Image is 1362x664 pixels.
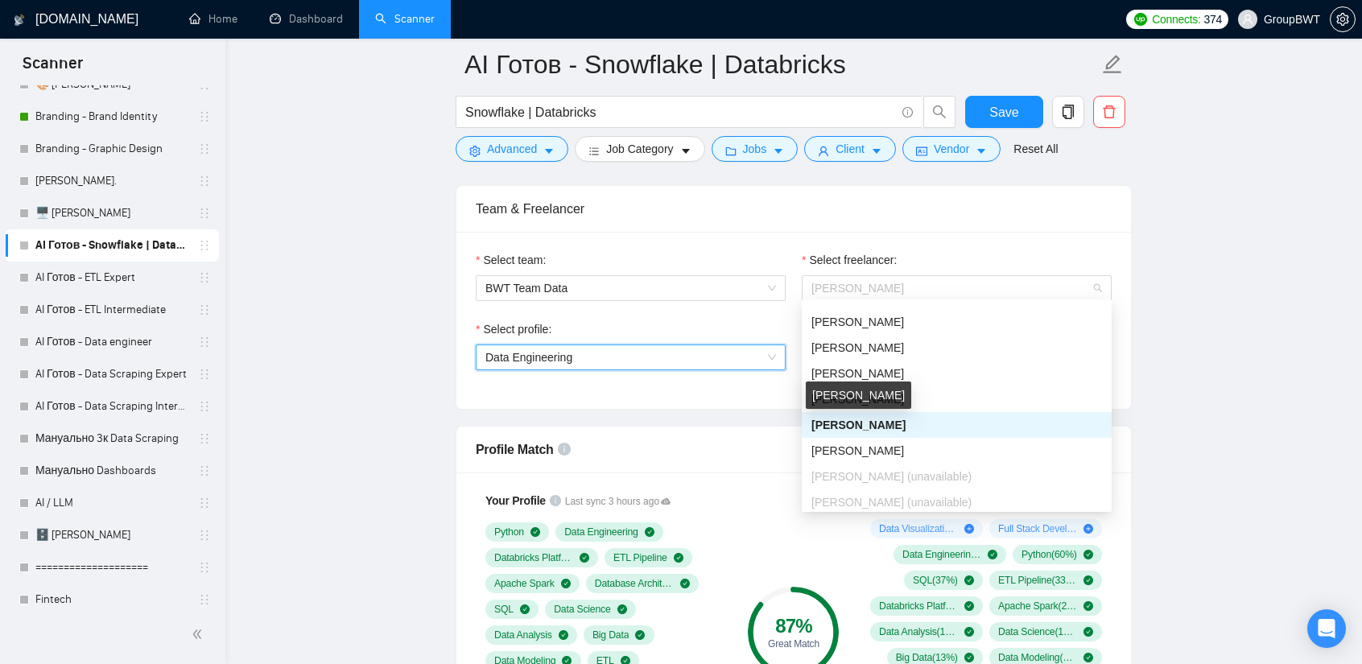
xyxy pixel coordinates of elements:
[476,251,546,269] label: Select team:
[998,600,1077,612] span: Apache Spark ( 23 %)
[1083,601,1093,611] span: check-circle
[198,400,211,413] span: holder
[485,494,546,507] span: Your Profile
[879,600,958,612] span: Databricks Platform ( 27 %)
[748,639,839,649] div: Great Match
[198,336,211,348] span: holder
[565,494,671,509] span: Last sync 3 hours ago
[1013,140,1058,158] a: Reset All
[606,140,673,158] span: Job Category
[802,251,897,269] label: Select freelancer:
[35,390,188,423] a: AI Готов - Data Scraping Intermediate
[836,140,865,158] span: Client
[494,603,514,616] span: SQL
[1093,96,1125,128] button: delete
[902,136,1001,162] button: idcardVendorcaret-down
[879,625,958,638] span: Data Analysis ( 17 %)
[35,326,188,358] a: AI Готов - Data engineer
[35,455,188,487] a: Мануально Dashboards
[811,419,906,431] span: [PERSON_NAME]
[35,584,188,616] a: Fintech
[1083,653,1093,662] span: check-circle
[998,522,1077,535] span: Full Stack Development ( 10 %)
[1204,10,1222,28] span: 374
[485,351,572,364] span: Data Engineering
[375,12,435,26] a: searchScanner
[550,495,561,506] span: info-circle
[964,653,974,662] span: check-circle
[198,207,211,220] span: holder
[1242,14,1253,25] span: user
[811,470,972,483] span: [PERSON_NAME] (unavailable)
[964,627,974,637] span: check-circle
[35,133,188,165] a: Branding - Graphic Design
[998,574,1077,587] span: ETL Pipeline ( 33 %)
[530,527,540,537] span: check-circle
[818,145,829,157] span: user
[613,551,667,564] span: ETL Pipeline
[811,341,904,354] span: [PERSON_NAME]
[35,519,188,551] a: 🗄️ [PERSON_NAME]
[743,140,767,158] span: Jobs
[494,577,555,590] span: Apache Spark
[465,102,895,122] input: Search Freelance Jobs...
[773,145,784,157] span: caret-down
[916,145,927,157] span: idcard
[1021,548,1077,561] span: Python ( 60 %)
[811,367,904,380] span: [PERSON_NAME]
[964,575,974,585] span: check-circle
[806,381,911,409] div: [PERSON_NAME]
[198,561,211,574] span: holder
[617,604,627,614] span: check-circle
[811,282,904,295] span: [PERSON_NAME]
[14,7,25,33] img: logo
[198,432,211,445] span: holder
[1083,550,1093,559] span: check-circle
[1331,13,1355,26] span: setting
[902,107,913,118] span: info-circle
[725,145,737,157] span: folder
[1152,10,1200,28] span: Connects:
[580,553,589,563] span: check-circle
[198,239,211,252] span: holder
[902,548,981,561] span: Data Engineering ( 63 %)
[804,136,896,162] button: userClientcaret-down
[198,593,211,606] span: holder
[476,186,1112,232] div: Team & Freelancer
[811,496,972,509] span: [PERSON_NAME] (unavailable)
[198,464,211,477] span: holder
[35,197,188,229] a: 🖥️ [PERSON_NAME]
[998,625,1077,638] span: Data Science ( 17 %)
[270,12,343,26] a: dashboardDashboard
[476,443,554,456] span: Profile Match
[934,140,969,158] span: Vendor
[674,553,683,563] span: check-circle
[811,444,904,457] span: [PERSON_NAME]
[198,368,211,381] span: holder
[879,522,958,535] span: Data Visualization ( 10 %)
[543,145,555,157] span: caret-down
[564,526,638,538] span: Data Engineering
[198,529,211,542] span: holder
[494,629,552,641] span: Data Analysis
[1053,105,1083,119] span: copy
[924,105,955,119] span: search
[35,358,188,390] a: AI Готов - Data Scraping Expert
[976,145,987,157] span: caret-down
[680,145,691,157] span: caret-down
[192,626,208,642] span: double-left
[588,145,600,157] span: bars
[965,96,1043,128] button: Save
[913,574,958,587] span: SQL ( 37 %)
[1102,54,1123,75] span: edit
[712,136,799,162] button: folderJobscaret-down
[558,443,571,456] span: info-circle
[487,140,537,158] span: Advanced
[1083,627,1093,637] span: check-circle
[645,527,654,537] span: check-circle
[1330,13,1356,26] a: setting
[35,229,188,262] a: AI Готов - Snowflake | Databricks
[595,577,674,590] span: Database Architecture
[35,487,188,519] a: AI / LLM
[35,423,188,455] a: Мануально 3к Data Scraping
